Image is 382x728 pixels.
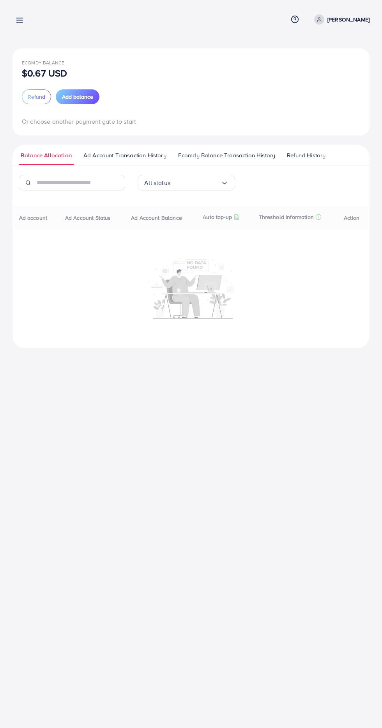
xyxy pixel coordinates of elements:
span: Ecomdy Balance Transaction History [178,151,275,160]
p: Or choose another payment gate to start [22,117,360,126]
a: [PERSON_NAME] [311,14,370,25]
span: Add balance [62,93,93,101]
div: Search for option [138,175,235,190]
input: Search for option [170,177,221,189]
p: $0.67 USD [22,68,67,78]
span: Ecomdy Balance [22,59,64,66]
span: Ad Account Transaction History [83,151,166,160]
span: Balance Allocation [21,151,72,160]
span: Refund [28,93,45,101]
p: [PERSON_NAME] [327,15,370,24]
span: Refund History [287,151,325,160]
button: Add balance [56,89,99,104]
button: Refund [22,89,51,104]
span: All status [144,177,170,189]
